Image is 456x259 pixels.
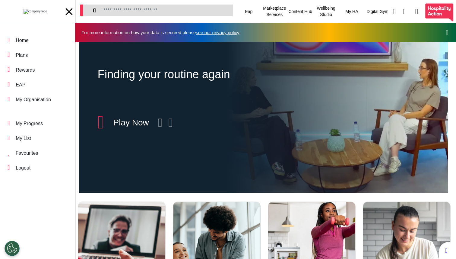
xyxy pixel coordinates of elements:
div: EAP [16,81,25,89]
div: Content Hub [287,3,313,20]
a: see our privacy policy [196,30,239,35]
div: My List [16,135,31,142]
div: Wellbeing Studio [313,3,339,20]
div: Finding your routine again [98,66,300,83]
div: Favourites [16,150,38,157]
div: Eap [236,3,261,20]
div: Rewards [16,66,35,74]
div: My HA [339,3,365,20]
div: Plans [16,52,28,59]
img: company logo [24,9,47,14]
div: Marketplace Services [262,3,287,20]
div: For more information on how your data is secured please [81,30,245,35]
div: Home [16,37,29,44]
div: Play Now [113,116,149,129]
div: My Organisation [16,96,51,103]
div: Logout [16,164,30,172]
div: My Progress [16,120,43,127]
button: Open Preferences [5,241,20,256]
div: Digital Gym [365,3,390,20]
